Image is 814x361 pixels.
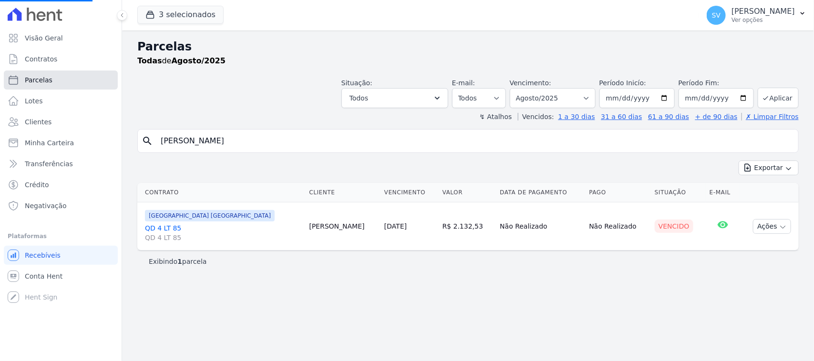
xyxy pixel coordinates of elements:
[586,183,651,202] th: Pago
[479,113,512,120] label: ↯ Atalhos
[739,160,799,175] button: Exportar
[4,267,118,286] a: Conta Hent
[350,92,368,104] span: Todos
[706,183,740,202] th: E-mail
[384,222,407,230] a: [DATE]
[381,183,439,202] th: Vencimento
[4,175,118,194] a: Crédito
[695,113,738,120] a: + de 90 dias
[655,220,693,233] div: Vencido
[586,202,651,251] td: Não Realizado
[758,88,799,108] button: Aplicar
[732,16,795,24] p: Ver opções
[452,79,475,87] label: E-mail:
[25,138,74,148] span: Minha Carteira
[25,75,52,85] span: Parcelas
[145,233,301,242] span: QD 4 LT 85
[4,91,118,110] a: Lotes
[4,70,118,90] a: Parcelas
[25,159,73,169] span: Transferências
[25,33,63,43] span: Visão Geral
[439,202,496,251] td: R$ 2.132,53
[601,113,642,120] a: 31 a 60 dias
[4,50,118,69] a: Contratos
[137,183,305,202] th: Contrato
[155,131,794,150] input: Buscar por nome do lote ou do cliente
[25,271,62,281] span: Conta Hent
[145,223,301,242] a: QD 4 LT 85QD 4 LT 85
[4,29,118,48] a: Visão Geral
[137,38,799,55] h2: Parcelas
[648,113,689,120] a: 61 a 90 dias
[679,78,754,88] label: Período Fim:
[25,96,43,106] span: Lotes
[4,196,118,215] a: Negativação
[496,202,585,251] td: Não Realizado
[149,257,207,266] p: Exibindo parcela
[742,113,799,120] a: ✗ Limpar Filtros
[25,54,57,64] span: Contratos
[341,79,372,87] label: Situação:
[732,7,795,16] p: [PERSON_NAME]
[496,183,585,202] th: Data de Pagamento
[305,183,380,202] th: Cliente
[599,79,646,87] label: Período Inicío:
[753,219,791,234] button: Ações
[439,183,496,202] th: Valor
[4,154,118,173] a: Transferências
[4,112,118,131] a: Clientes
[137,6,224,24] button: 3 selecionados
[25,117,52,127] span: Clientes
[712,12,721,19] span: SV
[699,2,814,29] button: SV [PERSON_NAME] Ver opções
[4,133,118,152] a: Minha Carteira
[142,135,153,147] i: search
[558,113,595,120] a: 1 a 30 dias
[137,56,162,65] strong: Todas
[25,201,67,211] span: Negativação
[305,202,380,251] td: [PERSON_NAME]
[145,210,275,221] span: [GEOGRAPHIC_DATA] [GEOGRAPHIC_DATA]
[518,113,554,120] label: Vencidos:
[25,180,49,190] span: Crédito
[4,246,118,265] a: Recebíveis
[341,88,448,108] button: Todos
[25,251,61,260] span: Recebíveis
[177,258,182,265] b: 1
[137,55,226,67] p: de
[510,79,551,87] label: Vencimento:
[172,56,226,65] strong: Agosto/2025
[651,183,706,202] th: Situação
[8,231,114,242] div: Plataformas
